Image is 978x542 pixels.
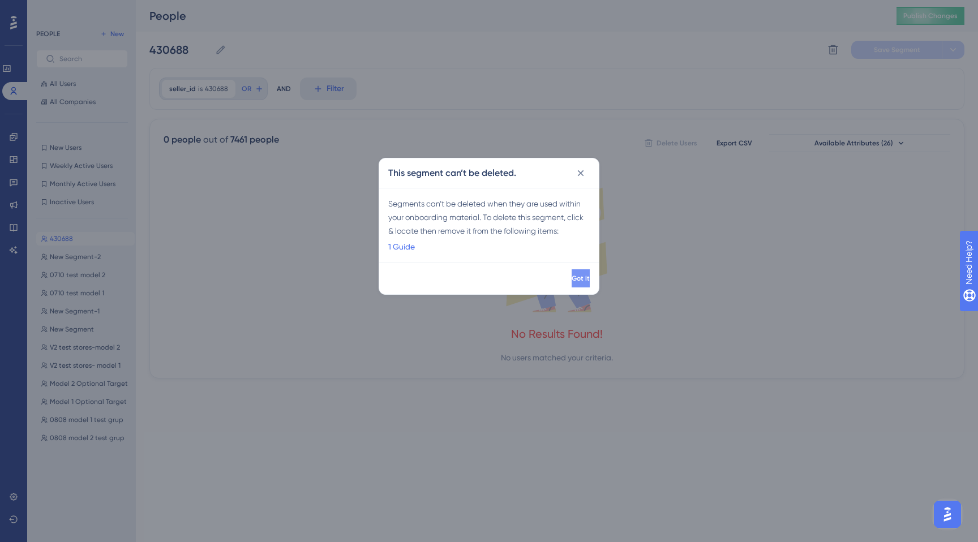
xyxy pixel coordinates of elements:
[388,166,516,180] h2: This segment can’t be deleted.
[388,197,590,253] div: Segments can’t be deleted when they are used within your onboarding material. To delete this segm...
[388,240,415,253] a: 1 Guide
[930,497,964,531] iframe: UserGuiding AI Assistant Launcher
[27,3,71,16] span: Need Help?
[572,274,590,283] span: Got it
